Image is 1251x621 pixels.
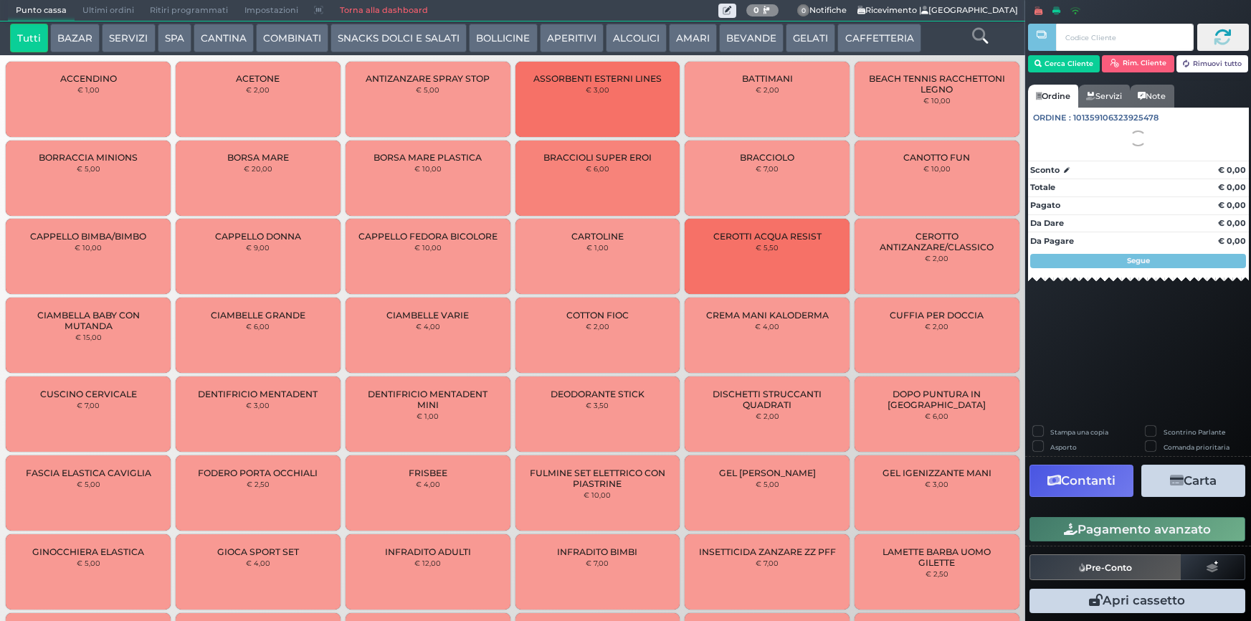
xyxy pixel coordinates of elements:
[77,401,100,409] small: € 7,00
[247,480,270,488] small: € 2,50
[1164,442,1229,452] label: Comanda prioritaria
[469,24,537,52] button: BOLLICINE
[77,164,100,173] small: € 5,00
[32,546,144,557] span: GINOCCHIERA ELASTICA
[236,73,280,84] span: ACETONE
[883,468,991,478] span: GEL IGENIZZANTE MANI
[1218,165,1246,175] strong: € 0,00
[837,24,921,52] button: CAFFETTERIA
[1130,85,1174,108] a: Note
[1033,112,1071,124] span: Ordine :
[867,389,1007,410] span: DOPO PUNTURA IN [GEOGRAPHIC_DATA]
[533,73,662,84] span: ASSORBENTI ESTERNI LINES
[1029,465,1133,497] button: Contanti
[719,24,784,52] button: BEVANDE
[102,24,155,52] button: SERVIZI
[1028,55,1100,72] button: Cerca Cliente
[77,85,100,94] small: € 1,00
[669,24,717,52] button: AMARI
[374,152,482,163] span: BORSA MARE PLASTICA
[527,468,667,489] span: FULMINE SET ELETTRICO CON PIASTRINE
[786,24,835,52] button: GELATI
[756,164,779,173] small: € 7,00
[1056,24,1193,51] input: Codice Cliente
[331,1,435,21] a: Torna alla dashboard
[75,333,102,341] small: € 15,00
[867,231,1007,252] span: CEROTTO ANTIZANZARE/CLASSICO
[756,243,779,252] small: € 5,50
[246,559,270,567] small: € 4,00
[1030,236,1074,246] strong: Da Pagare
[1078,85,1130,108] a: Servizi
[699,546,836,557] span: INSETTICIDA ZANZARE ZZ PFF
[756,559,779,567] small: € 7,00
[903,152,970,163] span: CANOTTO FUN
[1050,427,1108,437] label: Stampa una copia
[867,73,1007,95] span: BEACH TENNIS RACCHETTONI LEGNO
[256,24,328,52] button: COMBINATI
[414,164,442,173] small: € 10,00
[586,164,609,173] small: € 6,00
[1176,55,1249,72] button: Rimuovi tutto
[246,401,270,409] small: € 3,00
[75,1,142,21] span: Ultimi ordini
[551,389,644,399] span: DEODORANTE STICK
[10,24,48,52] button: Tutti
[584,490,611,499] small: € 10,00
[1030,182,1055,192] strong: Totale
[50,24,100,52] button: BAZAR
[246,322,270,331] small: € 6,00
[742,73,793,84] span: BATTIMANI
[366,73,490,84] span: ANTIZANZARE SPRAY STOP
[18,310,158,331] span: CIAMBELLA BABY CON MUTANDA
[1102,55,1174,72] button: Rim. Cliente
[713,231,822,242] span: CEROTTI ACQUA RESIST
[925,322,948,331] small: € 2,00
[198,468,318,478] span: FODERO PORTA OCCHIALI
[740,152,794,163] span: BRACCIOLO
[194,24,254,52] button: CANTINA
[586,401,609,409] small: € 3,50
[925,412,948,420] small: € 6,00
[244,164,272,173] small: € 20,00
[1164,427,1225,437] label: Scontrino Parlante
[706,310,829,321] span: CREMA MANI KALODERMA
[246,243,270,252] small: € 9,00
[1030,218,1064,228] strong: Da Dare
[1218,200,1246,210] strong: € 0,00
[77,559,100,567] small: € 5,00
[925,254,948,262] small: € 2,00
[1029,517,1245,541] button: Pagamento avanzato
[142,1,236,21] span: Ritiri programmati
[1050,442,1077,452] label: Asporto
[719,468,816,478] span: GEL [PERSON_NAME]
[566,310,629,321] span: COTTON FIOC
[586,243,609,252] small: € 1,00
[1218,218,1246,228] strong: € 0,00
[606,24,667,52] button: ALCOLICI
[237,1,306,21] span: Impostazioni
[358,389,498,410] span: DENTIFRICIO MENTADENT MINI
[1028,85,1078,108] a: Ordine
[923,164,951,173] small: € 10,00
[417,412,439,420] small: € 1,00
[414,559,441,567] small: € 12,00
[39,152,138,163] span: BORRACCIA MINIONS
[211,310,305,321] span: CIAMBELLE GRANDE
[756,412,779,420] small: € 2,00
[1029,554,1181,580] button: Pre-Conto
[77,480,100,488] small: € 5,00
[330,24,467,52] button: SNACKS DOLCI E SALATI
[756,480,779,488] small: € 5,00
[867,546,1007,568] span: LAMETTE BARBA UOMO GILETTE
[385,546,471,557] span: INFRADITO ADULTI
[756,85,779,94] small: € 2,00
[246,85,270,94] small: € 2,00
[358,231,498,242] span: CAPPELLO FEDORA BICOLORE
[571,231,624,242] span: CARTOLINE
[753,5,759,15] b: 0
[409,468,447,478] span: FRISBEE
[416,322,440,331] small: € 4,00
[586,559,609,567] small: € 7,00
[697,389,837,410] span: DISCHETTI STRUCCANTI QUADRATI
